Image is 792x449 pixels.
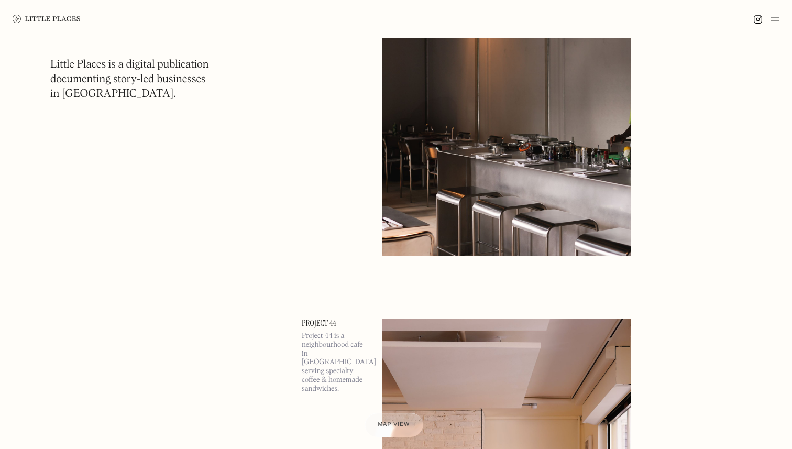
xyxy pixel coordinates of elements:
[365,413,423,437] a: Map view
[302,319,370,327] a: Project 44
[378,422,410,428] span: Map view
[50,58,209,102] h1: Little Places is a digital publication documenting story-led businesses in [GEOGRAPHIC_DATA].
[302,332,370,393] p: Project 44 is a neighbourhood cafe in [GEOGRAPHIC_DATA] serving specialty coffee & homemade sandw...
